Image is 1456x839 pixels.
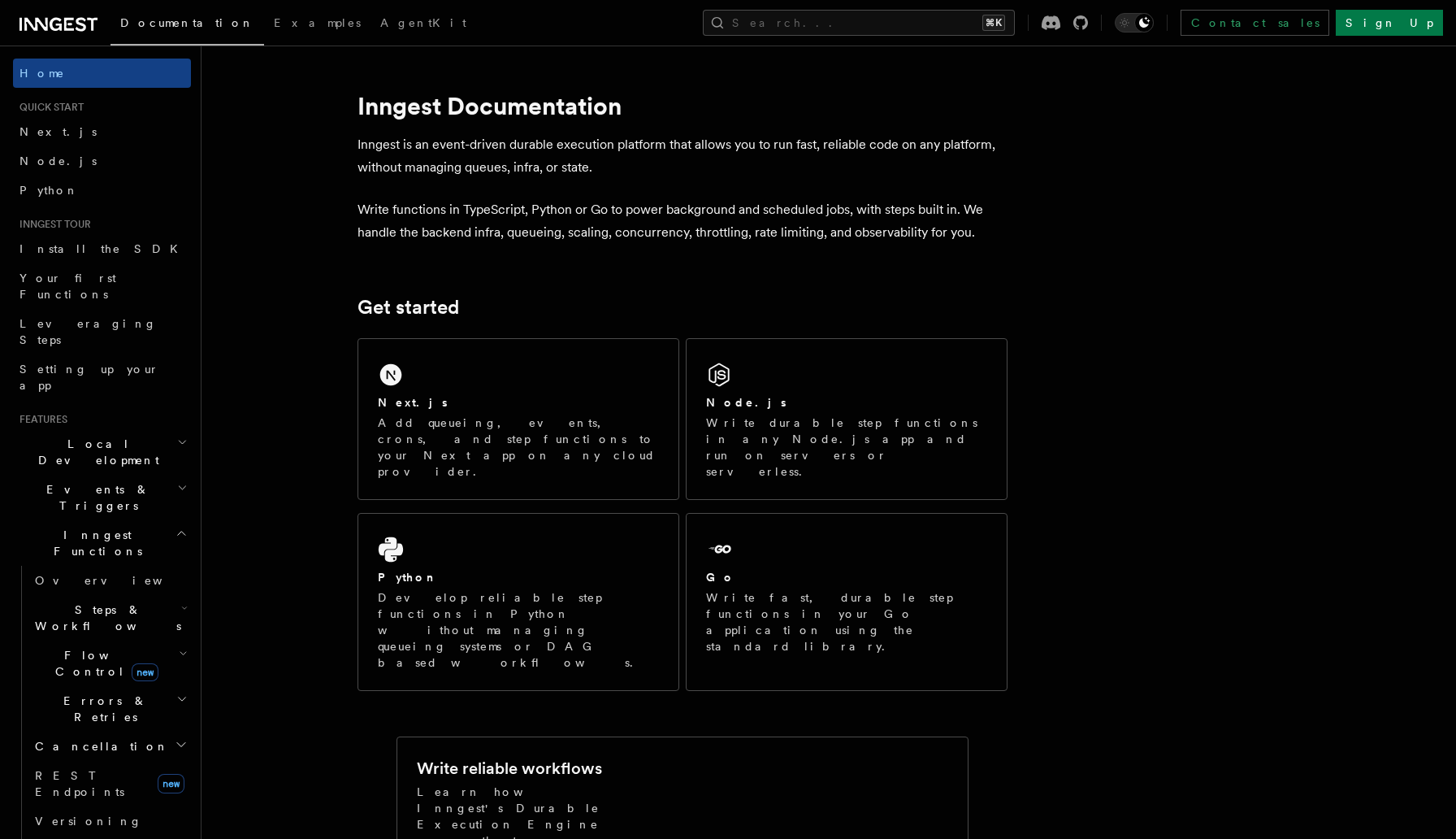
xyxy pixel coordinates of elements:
[378,569,438,585] h2: Python
[13,520,191,566] button: Inngest Functions
[19,125,97,138] span: Next.js
[706,415,987,480] p: Write durable step functions in any Node.js app and run on servers or serverless.
[35,815,142,828] span: Versioning
[686,513,1007,691] a: GoWrite fast, durable step functions in your Go application using the standard library.
[158,774,184,793] span: new
[28,595,191,641] button: Steps & Workflows
[264,5,370,44] a: Examples
[706,394,786,411] h2: Node.js
[28,566,191,595] a: Overview
[13,263,191,309] a: Your first Functions
[357,513,679,691] a: PythonDevelop reliable step functions in Python without managing queueing systems or DAG based wo...
[703,10,1015,36] button: Search...⌘K
[13,146,191,176] a: Node.js
[28,693,176,725] span: Errors & Retries
[686,338,1007,500] a: Node.jsWrite durable step functions in any Node.js app and run on servers or serverless.
[357,91,1007,120] h1: Inngest Documentation
[28,761,191,806] a: REST Endpointsnew
[13,101,84,114] span: Quick start
[13,59,191,88] a: Home
[35,574,202,587] span: Overview
[1181,10,1329,36] a: Contact sales
[13,234,191,263] a: Install the SDK
[13,413,67,426] span: Features
[357,133,1007,179] p: Inngest is an event-driven durable execution platform that allows you to run fast, reliable code ...
[19,272,116,301] span: Your first Functions
[35,769,124,798] span: REST Endpoints
[13,218,91,231] span: Inngest tour
[1336,10,1443,36] a: Sign Up
[13,481,177,514] span: Events & Triggers
[417,757,602,780] h2: Write reliable workflows
[357,338,679,500] a: Next.jsAdd queueing, events, crons, and step functions to your Next app on any cloud provider.
[13,176,191,205] a: Python
[13,429,191,475] button: Local Development
[28,738,169,754] span: Cancellation
[19,154,97,167] span: Node.js
[13,309,191,354] a: Leveraging Steps
[982,15,1005,31] kbd: ⌘K
[28,647,179,680] span: Flow Control
[706,569,735,585] h2: Go
[274,16,361,29] span: Examples
[380,16,466,29] span: AgentKit
[132,663,158,681] span: new
[13,354,191,400] a: Setting up your app
[357,198,1007,244] p: Write functions in TypeScript, Python or Go to power background and scheduled jobs, with steps bu...
[378,415,659,480] p: Add queueing, events, crons, and step functions to your Next app on any cloud provider.
[13,527,175,559] span: Inngest Functions
[13,436,177,468] span: Local Development
[1115,13,1154,33] button: Toggle dark mode
[28,686,191,732] button: Errors & Retries
[378,394,448,411] h2: Next.js
[357,296,459,319] a: Get started
[19,65,65,81] span: Home
[28,641,191,686] button: Flow Controlnew
[28,732,191,761] button: Cancellation
[120,16,254,29] span: Documentation
[19,184,79,197] span: Python
[13,117,191,146] a: Next.js
[28,806,191,836] a: Versioning
[28,602,181,634] span: Steps & Workflows
[370,5,476,44] a: AgentKit
[378,589,659,671] p: Develop reliable step functions in Python without managing queueing systems or DAG based workflows.
[19,317,157,346] span: Leveraging Steps
[706,589,987,654] p: Write fast, durable step functions in your Go application using the standard library.
[19,242,188,255] span: Install the SDK
[19,363,159,392] span: Setting up your app
[13,475,191,520] button: Events & Triggers
[110,5,264,46] a: Documentation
